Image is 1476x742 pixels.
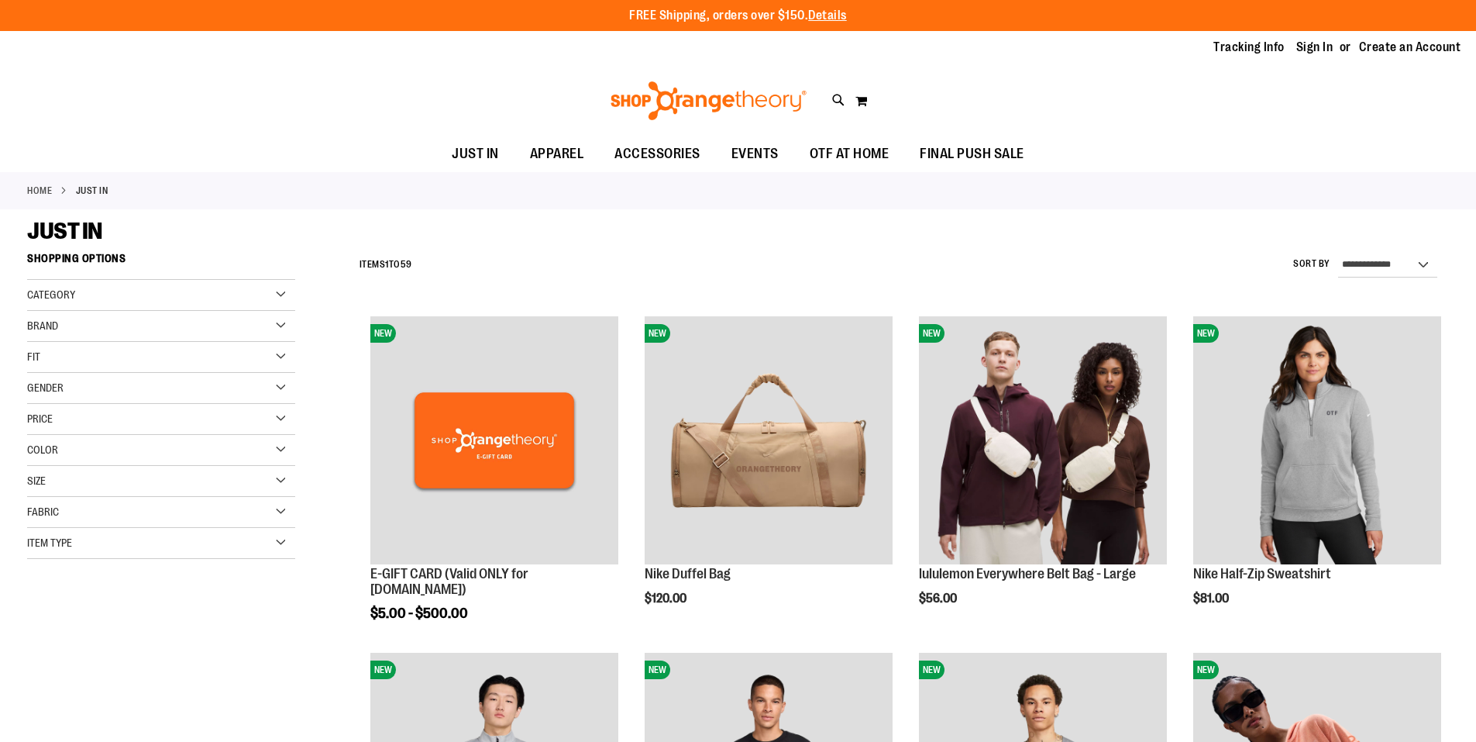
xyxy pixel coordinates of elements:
a: E-GIFT CARD (Valid ONLY for [DOMAIN_NAME]) [370,566,528,597]
span: NEW [1193,661,1219,679]
span: $5.00 - $500.00 [370,606,468,621]
span: Fit [27,350,40,363]
span: Color [27,443,58,456]
span: APPAREL [530,136,584,171]
label: Sort By [1293,257,1330,271]
img: Nike Duffel Bag [645,316,893,564]
a: Nike Half-Zip Sweatshirt [1193,566,1331,582]
span: EVENTS [731,136,779,171]
span: NEW [1193,324,1219,343]
span: Category [27,288,75,301]
span: $81.00 [1193,592,1231,606]
a: E-GIFT CARD (Valid ONLY for ShopOrangetheory.com)NEW [370,316,618,567]
span: 1 [385,259,389,270]
span: FINAL PUSH SALE [920,136,1024,171]
span: Item Type [27,537,72,549]
p: FREE Shipping, orders over $150. [629,7,847,25]
span: Gender [27,381,64,394]
span: NEW [645,324,670,343]
span: $120.00 [645,592,689,606]
span: JUST IN [27,218,102,244]
strong: JUST IN [76,184,108,198]
a: Nike Duffel BagNEW [645,316,893,567]
span: NEW [370,661,396,679]
a: Tracking Info [1213,39,1285,56]
div: product [911,309,1175,645]
a: Nike Half-Zip SweatshirtNEW [1193,316,1441,567]
span: ACCESSORIES [614,136,700,171]
img: Nike Half-Zip Sweatshirt [1193,316,1441,564]
h2: Items to [360,253,412,277]
img: E-GIFT CARD (Valid ONLY for ShopOrangetheory.com) [370,316,618,564]
span: Fabric [27,506,59,518]
a: lululemon Everywhere Belt Bag - LargeNEW [919,316,1167,567]
span: NEW [919,324,944,343]
a: Nike Duffel Bag [645,566,731,582]
div: product [1185,309,1449,645]
a: Home [27,184,52,198]
img: lululemon Everywhere Belt Bag - Large [919,316,1167,564]
a: Create an Account [1359,39,1461,56]
div: product [363,309,626,660]
a: lululemon Everywhere Belt Bag - Large [919,566,1136,582]
div: product [637,309,900,645]
span: Size [27,475,46,487]
span: Price [27,412,53,425]
a: Details [808,9,847,22]
span: NEW [645,661,670,679]
span: JUST IN [452,136,499,171]
a: Sign In [1296,39,1333,56]
span: NEW [370,324,396,343]
img: Shop Orangetheory [608,81,809,120]
span: 59 [401,259,412,270]
span: $56.00 [919,592,959,606]
span: Brand [27,319,58,332]
span: NEW [919,661,944,679]
strong: Shopping Options [27,245,295,280]
span: OTF AT HOME [810,136,889,171]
